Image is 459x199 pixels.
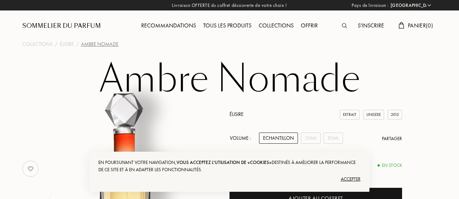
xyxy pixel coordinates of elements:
[363,110,384,120] div: Unisexe
[398,22,404,29] img: cart.svg
[138,21,200,31] div: Recommandations
[49,59,410,99] h1: Ambre Nomade
[297,21,321,31] div: Offrir
[382,135,402,142] div: Partager
[354,22,388,29] a: S'inscrire
[297,22,321,29] a: Offrir
[23,161,38,176] img: no_like_p.png
[408,22,433,29] span: Panier ( 0 )
[301,133,321,144] div: 30mL
[255,21,297,31] div: Collections
[229,133,255,144] div: Volume :
[138,22,200,29] a: Recommandations
[255,22,297,29] a: Collections
[81,40,119,48] div: Ambre Nomade
[342,23,347,28] img: search_icn.svg
[259,133,298,144] div: Echantillon
[98,173,360,185] div: Accepter
[55,40,58,48] div: /
[229,111,244,117] a: Élisire
[354,21,388,31] div: S'inscrire
[98,159,360,173] div: En poursuivant votre navigation, destinés à améliorer la performance de ce site et à en adapter l...
[352,2,389,9] span: Pays de livraison :
[22,22,101,30] a: Sommelier du Parfum
[324,133,343,144] div: 85mL
[378,162,402,169] div: En stock
[177,159,272,165] span: vous acceptez l'utilisation de «cookies»
[229,151,257,178] img: sample box
[76,40,79,48] div: /
[22,40,53,48] a: Collections
[340,110,360,120] div: Extrait
[388,110,402,120] div: 2015
[200,21,255,31] div: Tous les produits
[60,40,74,48] a: Élisire
[200,22,255,29] a: Tous les produits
